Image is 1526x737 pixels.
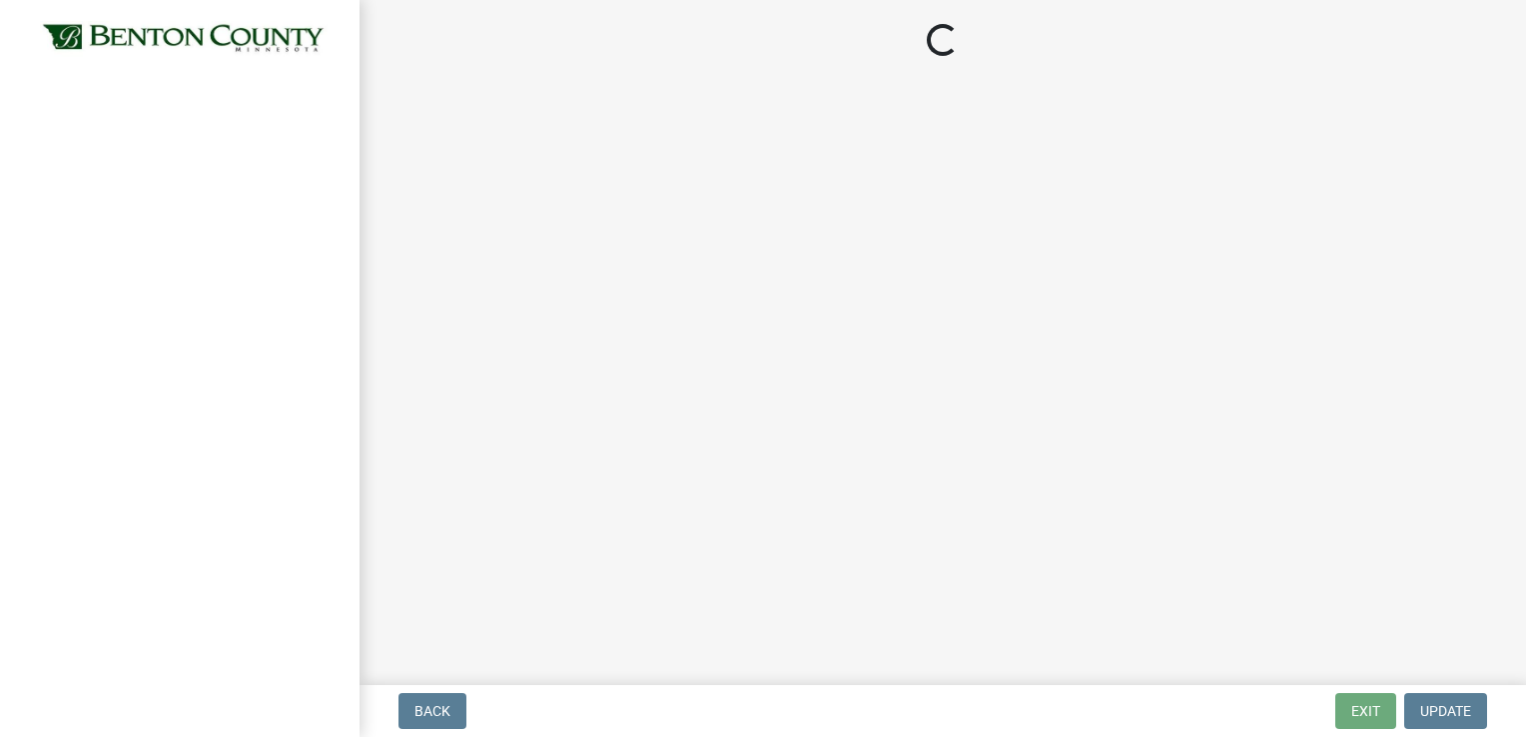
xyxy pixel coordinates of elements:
[1420,703,1471,719] span: Update
[1335,693,1396,729] button: Exit
[40,21,328,57] img: Benton County, Minnesota
[1404,693,1487,729] button: Update
[398,693,466,729] button: Back
[414,703,450,719] span: Back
